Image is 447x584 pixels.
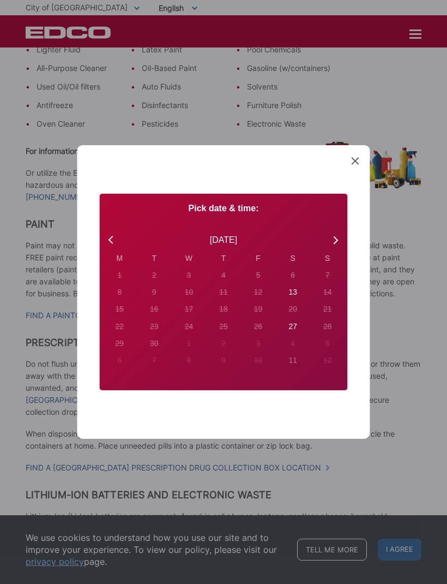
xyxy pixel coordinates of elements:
[117,287,122,298] div: 8
[150,321,159,332] div: 23
[219,303,228,315] div: 18
[187,355,191,366] div: 8
[117,270,122,281] div: 1
[152,270,156,281] div: 2
[221,355,226,366] div: 9
[310,253,345,264] div: S
[187,338,191,349] div: 1
[219,321,228,332] div: 25
[150,338,159,349] div: 30
[185,321,194,332] div: 24
[150,303,159,315] div: 16
[102,253,137,264] div: M
[152,287,156,298] div: 9
[115,321,124,332] div: 22
[100,202,348,214] p: Pick date & time:
[185,303,194,315] div: 17
[219,287,228,298] div: 11
[221,270,226,281] div: 4
[137,253,172,264] div: T
[210,234,237,247] div: [DATE]
[206,253,241,264] div: T
[185,287,194,298] div: 10
[117,355,122,366] div: 6
[187,270,191,281] div: 3
[152,355,156,366] div: 7
[241,253,276,264] div: F
[115,303,124,315] div: 15
[221,338,226,349] div: 2
[115,338,124,349] div: 29
[275,253,310,264] div: S
[172,253,207,264] div: W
